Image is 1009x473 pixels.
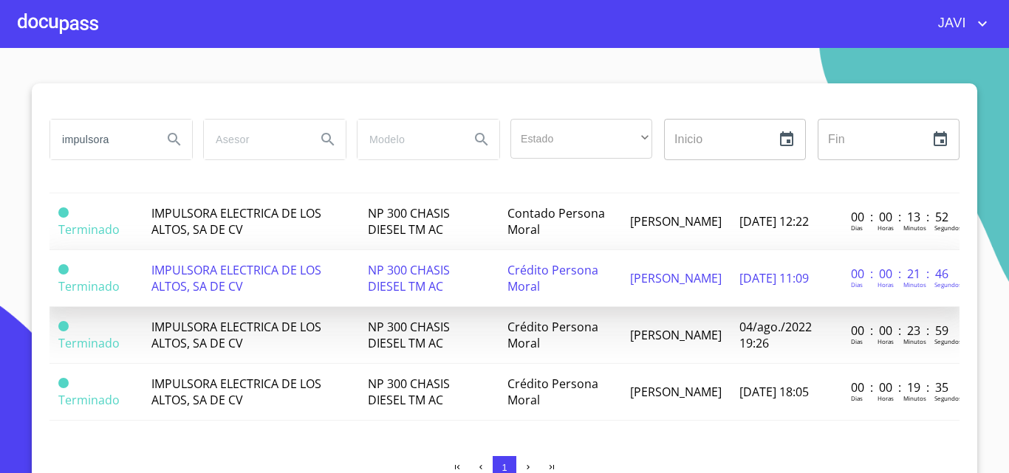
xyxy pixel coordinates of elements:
input: search [358,120,458,159]
span: 1 [502,462,507,473]
p: Dias [851,337,863,345]
p: Segundos [934,337,962,345]
input: search [204,120,304,159]
span: Terminado [58,378,69,388]
p: Dias [851,394,863,402]
span: [PERSON_NAME] [630,384,722,400]
span: NP 300 CHASIS DIESEL TM AC [368,205,450,238]
p: Minutos [903,337,926,345]
div: ​ [510,119,652,159]
span: Terminado [58,207,69,218]
span: NP 300 CHASIS DIESEL TM AC [368,262,450,294]
button: Search [464,122,499,157]
button: Search [157,122,192,157]
span: Terminado [58,221,120,238]
p: Segundos [934,280,962,289]
button: Search [310,122,346,157]
span: [DATE] 18:05 [739,384,809,400]
span: [DATE] 11:09 [739,270,809,286]
p: Horas [878,394,894,402]
p: Dias [851,224,863,232]
span: IMPULSORA ELECTRICA DE LOS ALTOS, SA DE CV [151,319,321,351]
span: 04/ago./2022 19:26 [739,319,812,351]
span: Terminado [58,321,69,331]
span: IMPULSORA ELECTRICA DE LOS ALTOS, SA DE CV [151,262,321,294]
p: Segundos [934,394,962,402]
p: Horas [878,337,894,345]
p: 00 : 00 : 23 : 59 [851,322,951,339]
p: Minutos [903,394,926,402]
span: JAVI [927,12,974,35]
span: Contado Persona Moral [507,205,605,238]
span: Crédito Persona Moral [507,319,598,351]
p: 00 : 00 : 21 : 46 [851,266,951,282]
span: [PERSON_NAME] [630,327,722,343]
span: IMPULSORA ELECTRICA DE LOS ALTOS, SA DE CV [151,376,321,408]
span: [PERSON_NAME] [630,213,722,229]
span: [DATE] 12:22 [739,213,809,229]
span: Terminado [58,335,120,351]
span: Terminado [58,264,69,275]
span: Terminado [58,278,120,294]
p: Minutos [903,280,926,289]
button: account of current user [927,12,991,35]
span: Terminado [58,392,120,408]
p: Horas [878,224,894,232]
p: Horas [878,280,894,289]
p: Segundos [934,224,962,232]
p: 00 : 00 : 13 : 52 [851,209,951,225]
span: IMPULSORA ELECTRICA DE LOS ALTOS, SA DE CV [151,205,321,238]
p: 00 : 00 : 19 : 35 [851,379,951,396]
span: Crédito Persona Moral [507,262,598,294]
span: NP 300 CHASIS DIESEL TM AC [368,319,450,351]
span: Crédito Persona Moral [507,376,598,408]
span: NP 300 CHASIS DIESEL TM AC [368,376,450,408]
p: Dias [851,280,863,289]
input: search [50,120,151,159]
span: [PERSON_NAME] [630,270,722,286]
p: Minutos [903,224,926,232]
